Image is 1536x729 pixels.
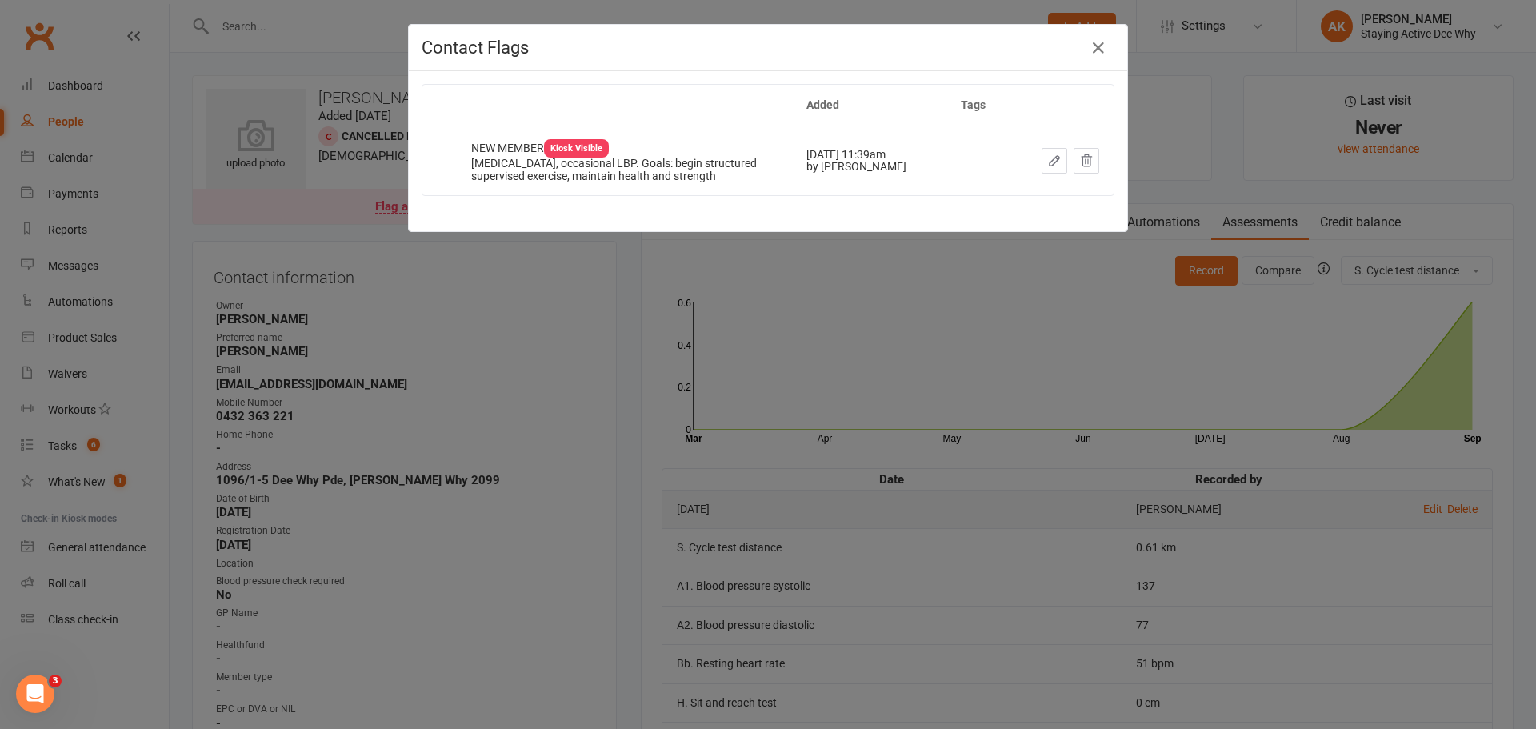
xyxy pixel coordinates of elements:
h4: Contact Flags [422,38,1114,58]
th: Tags [946,85,1010,126]
th: Added [792,85,946,126]
button: Close [1086,35,1111,61]
span: 3 [49,675,62,687]
div: Kiosk Visible [544,139,609,158]
span: NEW MEMBER [471,142,609,154]
td: [DATE] 11:39am by [PERSON_NAME] [792,126,946,195]
div: [MEDICAL_DATA], occasional LBP. Goals: begin structured supervised exercise, maintain health and ... [471,158,778,182]
iframe: Intercom live chat [16,675,54,713]
button: Dismiss this flag [1074,148,1099,174]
